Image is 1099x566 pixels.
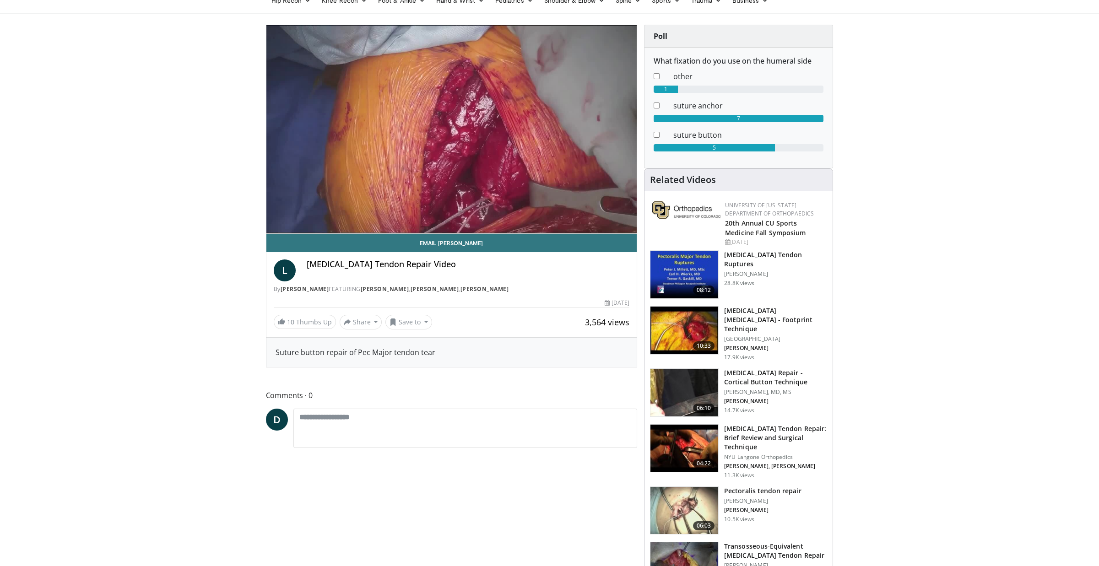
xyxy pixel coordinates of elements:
p: [PERSON_NAME] [724,398,827,405]
img: 320463_0002_1.png.150x105_q85_crop-smart_upscale.jpg [650,487,718,534]
h6: What fixation do you use on the humeral side [654,57,823,65]
video-js: Video Player [266,25,637,234]
p: 10.5K views [724,516,754,523]
span: 08:12 [693,286,715,295]
dd: other [666,71,830,82]
div: 7 [654,115,823,122]
a: 20th Annual CU Sports Medicine Fall Symposium [725,219,806,237]
div: 5 [654,144,775,151]
img: 159936_0000_1.png.150x105_q85_crop-smart_upscale.jpg [650,251,718,298]
dd: suture button [666,129,830,140]
a: D [266,409,288,431]
a: [PERSON_NAME] [460,285,509,293]
a: University of [US_STATE] Department of Orthopaedics [725,201,814,217]
a: 06:10 [MEDICAL_DATA] Repair - Cortical Button Technique [PERSON_NAME], MD, MS [PERSON_NAME] 14.7K... [650,368,827,417]
h3: [MEDICAL_DATA] Repair - Cortical Button Technique [724,368,827,387]
div: 1 [654,86,678,93]
h3: Transosseous-Equivalent [MEDICAL_DATA] Tendon Repair [724,542,827,560]
button: Save to [385,315,432,329]
img: E-HI8y-Omg85H4KX4xMDoxOmdtO40mAx.150x105_q85_crop-smart_upscale.jpg [650,425,718,472]
p: [PERSON_NAME] [724,507,801,514]
div: [DATE] [605,299,629,307]
p: 28.8K views [724,280,754,287]
img: Picture_9_1_3.png.150x105_q85_crop-smart_upscale.jpg [650,307,718,354]
p: NYU Langone Orthopedics [724,453,827,461]
p: [PERSON_NAME], [PERSON_NAME] [724,463,827,470]
p: 11.3K views [724,472,754,479]
span: 06:10 [693,404,715,413]
span: 04:22 [693,459,715,468]
a: L [274,259,296,281]
h3: [MEDICAL_DATA] [MEDICAL_DATA] - Footprint Technique [724,306,827,334]
h3: [MEDICAL_DATA] Tendon Ruptures [724,250,827,269]
span: 10 [287,318,294,326]
div: By FEATURING , , [274,285,630,293]
a: [PERSON_NAME] [411,285,459,293]
span: Comments 0 [266,389,638,401]
h4: [MEDICAL_DATA] Tendon Repair Video [307,259,630,270]
dd: suture anchor [666,100,830,111]
div: Suture button repair of Pec Major tendon tear [276,347,628,358]
h3: [MEDICAL_DATA] Tendon Repair: Brief Review and Surgical Technique [724,424,827,452]
p: 17.9K views [724,354,754,361]
p: 14.7K views [724,407,754,414]
a: 04:22 [MEDICAL_DATA] Tendon Repair: Brief Review and Surgical Technique NYU Langone Orthopedics [... [650,424,827,479]
a: 10:33 [MEDICAL_DATA] [MEDICAL_DATA] - Footprint Technique [GEOGRAPHIC_DATA] [PERSON_NAME] 17.9K v... [650,306,827,361]
a: 10 Thumbs Up [274,315,336,329]
h3: Pectoralis tendon repair [724,486,801,496]
div: [DATE] [725,238,825,246]
span: 06:03 [693,521,715,530]
h4: Related Videos [650,174,716,185]
p: [GEOGRAPHIC_DATA] [724,335,827,343]
button: Share [340,315,382,329]
a: Email [PERSON_NAME] [266,234,637,252]
strong: Poll [654,31,667,41]
a: [PERSON_NAME] [361,285,409,293]
p: [PERSON_NAME] [724,345,827,352]
p: [PERSON_NAME], MD, MS [724,388,827,396]
p: [PERSON_NAME] [724,270,827,278]
a: 08:12 [MEDICAL_DATA] Tendon Ruptures [PERSON_NAME] 28.8K views [650,250,827,299]
span: 3,564 views [585,317,629,328]
img: XzOTlMlQSGUnbGTX4xMDoxOjA4MTsiGN.150x105_q85_crop-smart_upscale.jpg [650,369,718,416]
span: 10:33 [693,341,715,350]
p: [PERSON_NAME] [724,497,801,505]
a: [PERSON_NAME] [281,285,329,293]
a: 06:03 Pectoralis tendon repair [PERSON_NAME] [PERSON_NAME] 10.5K views [650,486,827,535]
img: 355603a8-37da-49b6-856f-e00d7e9307d3.png.150x105_q85_autocrop_double_scale_upscale_version-0.2.png [652,201,720,219]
